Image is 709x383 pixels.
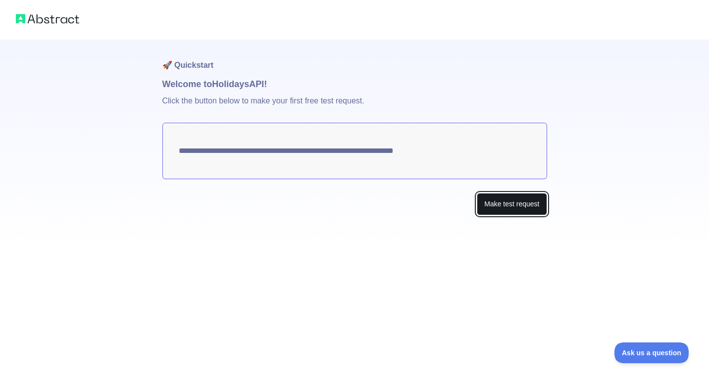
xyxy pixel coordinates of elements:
p: Click the button below to make your first free test request. [162,91,547,123]
img: Abstract logo [16,12,79,26]
h1: Welcome to Holidays API! [162,77,547,91]
button: Make test request [477,193,547,215]
h1: 🚀 Quickstart [162,40,547,77]
iframe: Toggle Customer Support [614,342,689,363]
